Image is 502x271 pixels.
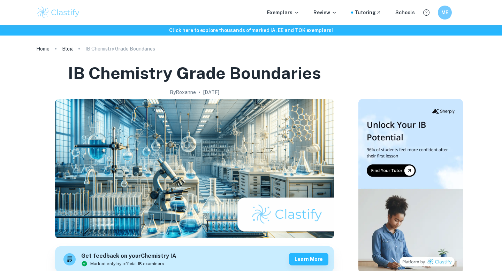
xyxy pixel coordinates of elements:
p: Review [313,9,337,16]
h6: Click here to explore thousands of marked IA, EE and TOK exemplars ! [1,26,501,34]
p: IB Chemistry Grade Boundaries [85,45,155,53]
h6: Get feedback on your Chemistry IA [81,252,176,261]
a: Home [36,44,50,54]
a: Schools [395,9,415,16]
h2: [DATE] [203,88,219,96]
a: Tutoring [355,9,381,16]
a: Blog [62,44,73,54]
h2: By Roxanne [170,88,196,96]
img: IB Chemistry Grade Boundaries cover image [55,99,334,238]
p: • [199,88,200,96]
h6: ME [441,9,449,16]
h1: IB Chemistry Grade Boundaries [68,62,321,84]
img: Clastify logo [36,6,81,20]
span: Marked only by official IB examiners [90,261,164,267]
button: Help and Feedback [420,7,432,18]
p: Exemplars [267,9,299,16]
button: ME [438,6,452,20]
button: Learn more [289,253,328,265]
